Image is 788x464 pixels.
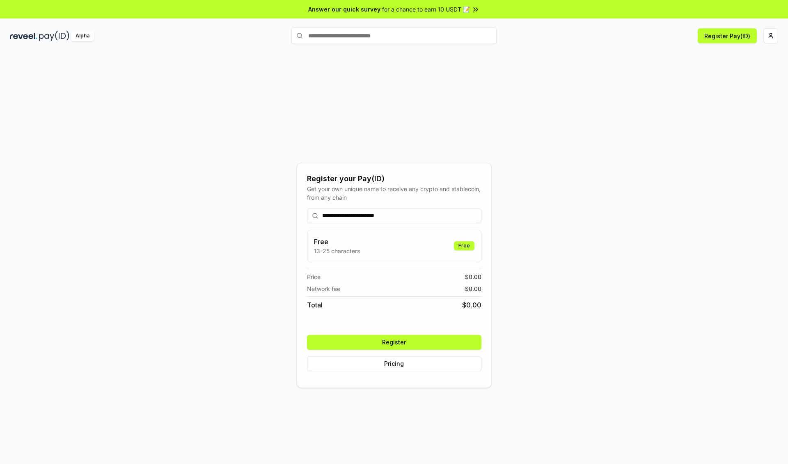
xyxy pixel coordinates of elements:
[314,247,360,255] p: 13-25 characters
[454,241,474,250] div: Free
[465,272,481,281] span: $ 0.00
[307,356,481,371] button: Pricing
[382,5,470,14] span: for a chance to earn 10 USDT 📝
[10,31,37,41] img: reveel_dark
[465,284,481,293] span: $ 0.00
[462,300,481,310] span: $ 0.00
[308,5,380,14] span: Answer our quick survey
[307,185,481,202] div: Get your own unique name to receive any crypto and stablecoin, from any chain
[307,173,481,185] div: Register your Pay(ID)
[314,237,360,247] h3: Free
[39,31,69,41] img: pay_id
[307,335,481,350] button: Register
[698,28,757,43] button: Register Pay(ID)
[307,272,321,281] span: Price
[307,284,340,293] span: Network fee
[307,300,323,310] span: Total
[71,31,94,41] div: Alpha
